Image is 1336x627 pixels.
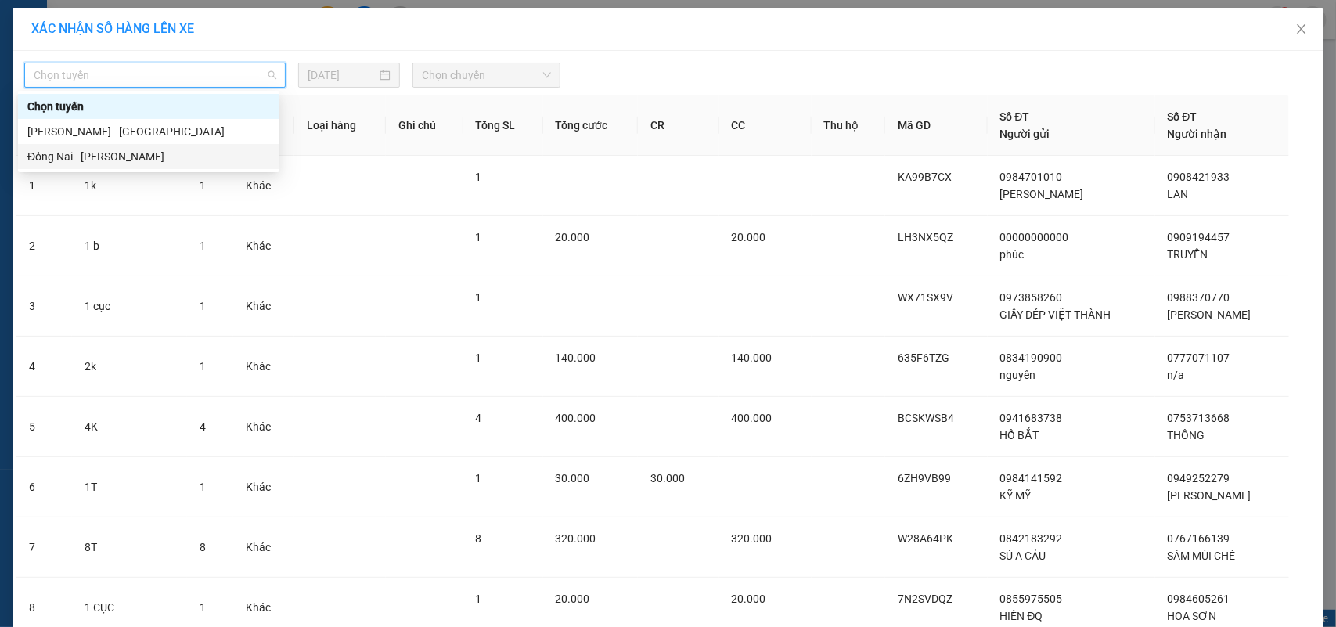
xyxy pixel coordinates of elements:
[1168,231,1230,243] span: 0909194457
[72,216,186,276] td: 1 b
[1168,351,1230,364] span: 0777071107
[68,28,216,40] strong: (NHÀ XE [GEOGRAPHIC_DATA])
[556,472,590,485] span: 30.000
[476,532,482,545] span: 8
[638,95,718,156] th: CR
[1000,489,1032,502] span: KỸ MỸ
[1000,550,1046,562] span: SÚ A CẢU
[1000,171,1063,183] span: 0984701010
[200,601,206,614] span: 1
[200,300,206,312] span: 1
[1280,8,1323,52] button: Close
[732,412,772,424] span: 400.000
[27,98,270,115] div: Chọn tuyến
[1168,593,1230,605] span: 0984605261
[556,231,590,243] span: 20.000
[1000,110,1030,123] span: Số ĐT
[719,95,812,156] th: CC
[898,472,951,485] span: 6ZH9VB99
[72,337,186,397] td: 2k
[1168,369,1185,381] span: n/a
[1168,171,1230,183] span: 0908421933
[1000,610,1043,622] span: HIỀN ĐQ
[119,83,221,121] span: Số 170 [PERSON_NAME], P8, Q11, [GEOGRAPHIC_DATA][PERSON_NAME]
[1000,351,1063,364] span: 0834190900
[16,517,72,578] td: 7
[476,472,482,485] span: 1
[476,593,482,605] span: 1
[200,481,206,493] span: 1
[233,156,295,216] td: Khác
[119,64,156,74] span: VP Nhận:
[1168,489,1251,502] span: [PERSON_NAME]
[34,63,276,87] span: Chọn tuyến
[1000,472,1063,485] span: 0984141592
[898,291,953,304] span: WX71SX9V
[556,351,596,364] span: 140.000
[200,179,206,192] span: 1
[72,156,186,216] td: 1k
[294,95,386,156] th: Loại hàng
[16,276,72,337] td: 3
[233,337,295,397] td: Khác
[72,457,186,517] td: 1T
[476,231,482,243] span: 1
[732,532,772,545] span: 320.000
[1168,248,1208,261] span: TRUYỀN
[1168,110,1197,123] span: Số ĐT
[1168,291,1230,304] span: 0988370770
[1000,308,1111,321] span: GIẦY DÉP VIỆT THÀNH
[1168,610,1217,622] span: HOA SƠN
[732,231,766,243] span: 20.000
[386,95,463,156] th: Ghi chú
[1000,412,1063,424] span: 0941683738
[732,593,766,605] span: 20.000
[1000,248,1025,261] span: phúc
[1000,188,1084,200] span: [PERSON_NAME]
[200,360,206,373] span: 1
[1000,128,1050,140] span: Người gửi
[6,64,36,74] span: VP Gửi:
[233,517,295,578] td: Khác
[18,94,279,119] div: Chọn tuyến
[1168,550,1236,562] span: SÁM MÙI CHÉ
[6,97,90,106] span: [STREET_ADDRESS]
[1168,188,1189,200] span: LAN
[1000,593,1063,605] span: 0855975505
[16,95,72,156] th: STT
[1168,412,1230,424] span: 0753713668
[898,231,953,243] span: LH3NX5QZ
[898,171,952,183] span: KA99B7CX
[73,42,211,52] strong: HCM - ĐỊNH QUÁN - PHƯƠNG LÂM
[1168,532,1230,545] span: 0767166139
[16,457,72,517] td: 6
[1000,369,1036,381] span: nguyên
[27,123,270,140] div: [PERSON_NAME] - [GEOGRAPHIC_DATA]
[72,517,186,578] td: 8T
[72,276,186,337] td: 1 cục
[1168,429,1205,441] span: THÔNG
[31,21,194,36] span: XÁC NHẬN SỐ HÀNG LÊN XE
[308,67,376,84] input: 14/08/2025
[1168,472,1230,485] span: 0949252279
[898,351,949,364] span: 635F6TZG
[1295,23,1308,35] span: close
[18,119,279,144] div: Hồ Chí Minh - Đồng Nai
[16,156,72,216] td: 1
[898,412,954,424] span: BCSKWSB4
[16,337,72,397] td: 4
[476,171,482,183] span: 1
[233,397,295,457] td: Khác
[885,95,987,156] th: Mã GD
[10,11,49,50] img: logo
[1168,308,1251,321] span: [PERSON_NAME]
[1168,128,1227,140] span: Người nhận
[233,216,295,276] td: Khác
[1000,532,1063,545] span: 0842183292
[732,351,772,364] span: 140.000
[233,457,295,517] td: Khác
[476,412,482,424] span: 4
[543,95,639,156] th: Tổng cước
[463,95,543,156] th: Tổng SL
[476,351,482,364] span: 1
